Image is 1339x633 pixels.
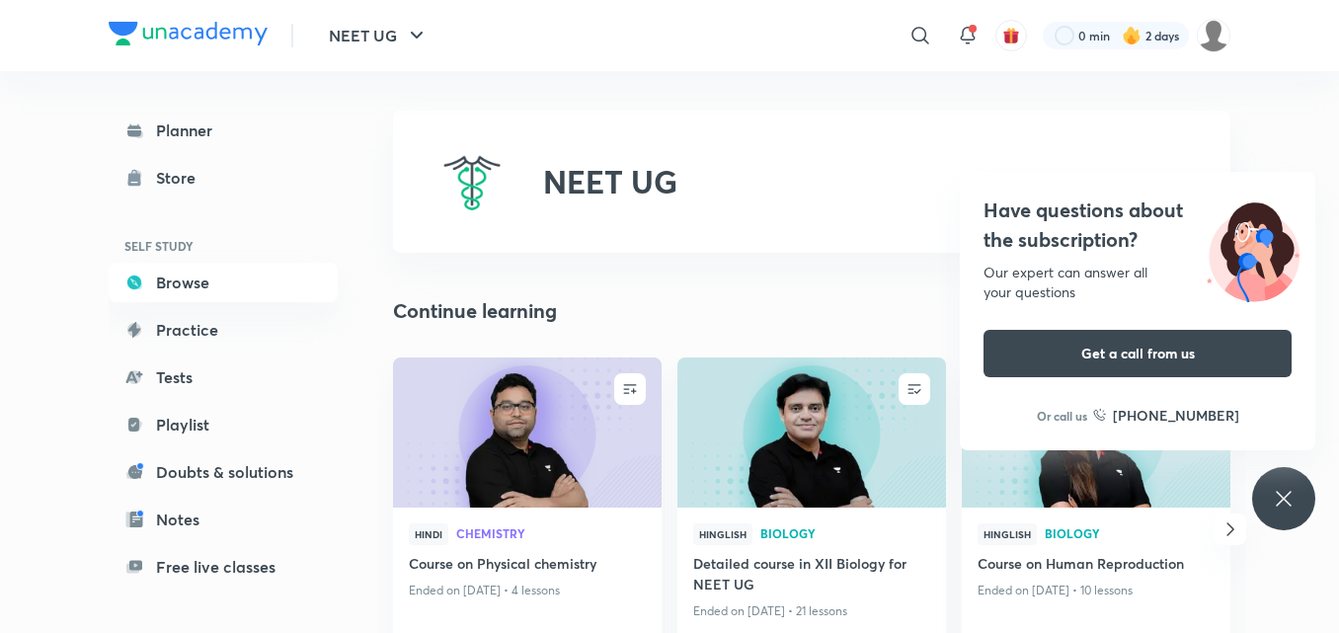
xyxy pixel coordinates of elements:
span: Hindi [409,523,448,545]
h2: Continue learning [393,296,557,326]
a: Free live classes [109,547,338,587]
h2: NEET UG [543,163,677,200]
img: ttu_illustration_new.svg [1191,196,1315,302]
a: Browse [109,263,338,302]
span: Chemistry [456,527,646,539]
a: Notes [109,500,338,539]
span: Biology [1045,527,1215,539]
h4: Have questions about the subscription? [984,196,1292,255]
a: Chemistry [456,527,646,541]
p: Ended on [DATE] • 4 lessons [409,578,646,603]
p: Ended on [DATE] • 21 lessons [693,598,930,624]
button: Get a call from us [984,330,1292,377]
a: Playlist [109,405,338,444]
a: [PHONE_NUMBER] [1093,405,1239,426]
button: avatar [995,20,1027,51]
div: Our expert can answer all your questions [984,263,1292,302]
a: Biology [760,527,930,541]
span: Hinglish [978,523,1037,545]
button: NEET UG [317,16,440,55]
img: new-thumbnail [674,356,948,509]
a: Tests [109,357,338,397]
a: Detailed course in XII Biology for NEET UG [693,553,930,598]
img: NEET UG [440,150,504,213]
a: new-thumbnail [393,357,662,508]
a: Course on Human Reproduction [978,553,1215,578]
a: Planner [109,111,338,150]
img: streak [1122,26,1142,45]
span: Biology [760,527,930,539]
img: Saniya Mustafa [1197,19,1230,52]
img: new-thumbnail [390,356,664,509]
a: new-thumbnail [677,357,946,508]
a: Course on Physical chemistry [409,553,646,578]
a: Doubts & solutions [109,452,338,492]
h6: [PHONE_NUMBER] [1113,405,1239,426]
a: Store [109,158,338,198]
a: Practice [109,310,338,350]
h6: SELF STUDY [109,229,338,263]
a: Company Logo [109,22,268,50]
a: Biology [1045,527,1215,541]
img: Company Logo [109,22,268,45]
span: Hinglish [693,523,752,545]
p: Or call us [1037,407,1087,425]
p: Ended on [DATE] • 10 lessons [978,578,1215,603]
div: Store [156,166,207,190]
img: avatar [1002,27,1020,44]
